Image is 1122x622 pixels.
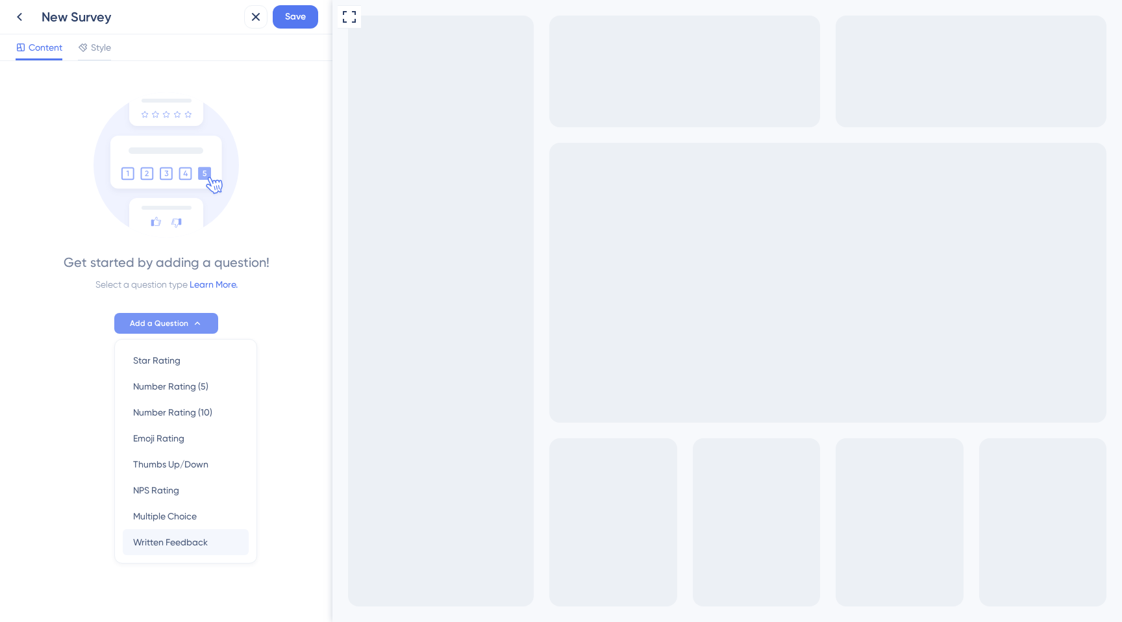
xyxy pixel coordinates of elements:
div: New Survey [42,8,239,26]
div: Select a question type [95,277,238,292]
div: Get started by adding a question! [64,253,269,271]
button: NPS Rating [123,477,249,503]
button: Save [273,5,318,29]
span: Emoji Rating [133,430,184,446]
span: Thumbs Up/Down [133,456,208,472]
span: Number Rating (10) [133,404,212,420]
button: Add a Question [114,313,218,334]
a: Learn More. [190,279,238,290]
button: Number Rating (10) [123,399,249,425]
button: Emoji Rating [123,425,249,451]
button: Written Feedback [123,529,249,555]
span: NPS Rating [133,482,179,498]
span: Save [285,9,306,25]
button: Multiple Choice [123,503,249,529]
span: Content [29,40,62,55]
button: Number Rating (5) [123,373,249,399]
span: Add a Question [130,318,188,329]
img: empty-step-icon [93,92,239,238]
span: Star Rating [133,353,181,368]
span: Multiple Choice [133,508,197,524]
span: Number Rating (5) [133,379,208,394]
span: Style [91,40,111,55]
button: Star Rating [123,347,249,373]
span: Written Feedback [133,534,208,550]
button: Thumbs Up/Down [123,451,249,477]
